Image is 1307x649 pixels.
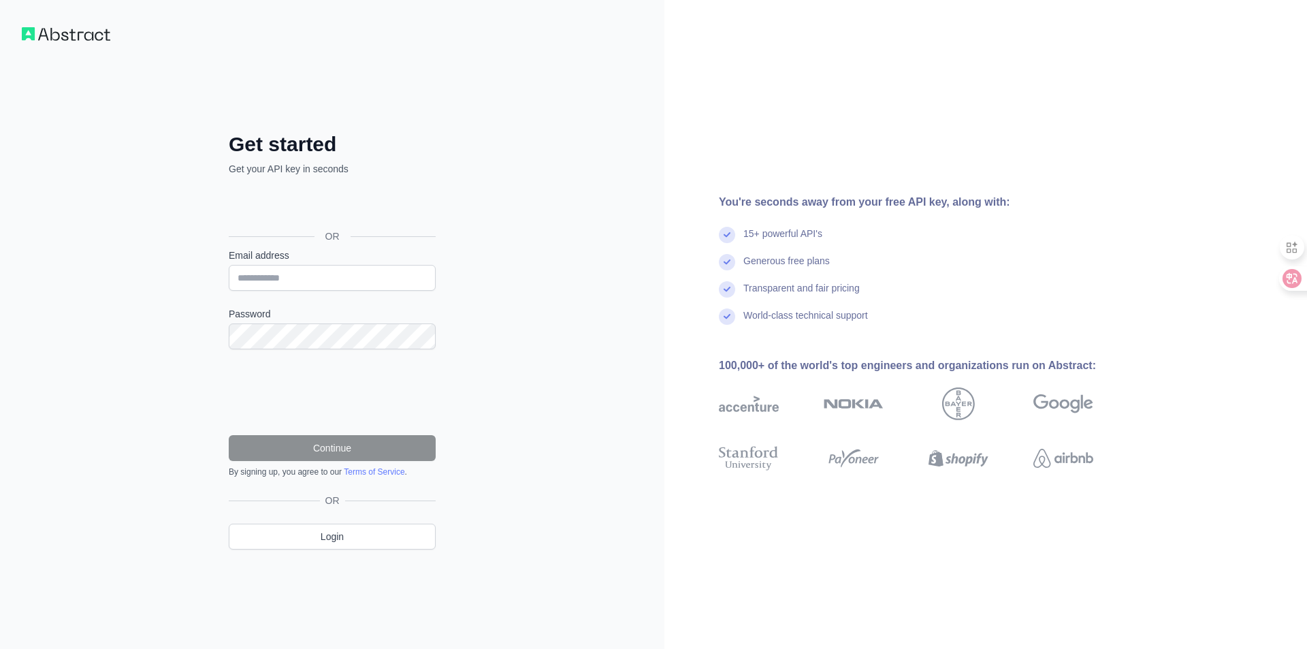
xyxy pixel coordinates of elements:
[719,254,735,270] img: check mark
[229,366,436,419] iframe: reCAPTCHA
[314,229,351,243] span: OR
[1033,387,1093,420] img: google
[719,194,1137,210] div: You're seconds away from your free API key, along with:
[719,227,735,243] img: check mark
[719,387,779,420] img: accenture
[22,27,110,41] img: Workflow
[320,494,345,507] span: OR
[719,443,779,473] img: stanford university
[824,443,884,473] img: payoneer
[743,308,868,336] div: World-class technical support
[229,162,436,176] p: Get your API key in seconds
[229,249,436,262] label: Email address
[719,308,735,325] img: check mark
[222,191,440,221] iframe: Sign in with Google Button
[719,281,735,298] img: check mark
[344,467,404,477] a: Terms of Service
[743,254,830,281] div: Generous free plans
[743,281,860,308] div: Transparent and fair pricing
[824,387,884,420] img: nokia
[1033,443,1093,473] img: airbnb
[229,524,436,550] a: Login
[743,227,822,254] div: 15+ powerful API's
[229,435,436,461] button: Continue
[229,132,436,157] h2: Get started
[719,358,1137,374] div: 100,000+ of the world's top engineers and organizations run on Abstract:
[942,387,975,420] img: bayer
[229,466,436,477] div: By signing up, you agree to our .
[229,307,436,321] label: Password
[929,443,988,473] img: shopify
